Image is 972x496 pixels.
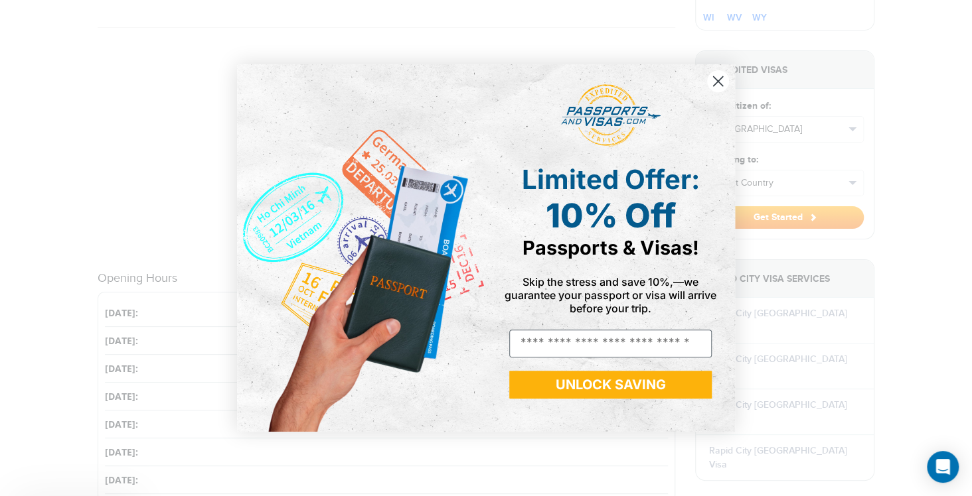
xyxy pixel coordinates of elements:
[522,163,700,196] span: Limited Offer:
[237,64,486,431] img: de9cda0d-0715-46ca-9a25-073762a91ba7.png
[523,236,699,259] span: Passports & Visas!
[509,371,712,399] button: UNLOCK SAVING
[505,275,716,315] span: Skip the stress and save 10%,—we guarantee your passport or visa will arrive before your trip.
[546,196,676,235] span: 10% Off
[561,84,661,147] img: passports and visas
[706,70,730,93] button: Close dialog
[927,451,959,483] div: Open Intercom Messenger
